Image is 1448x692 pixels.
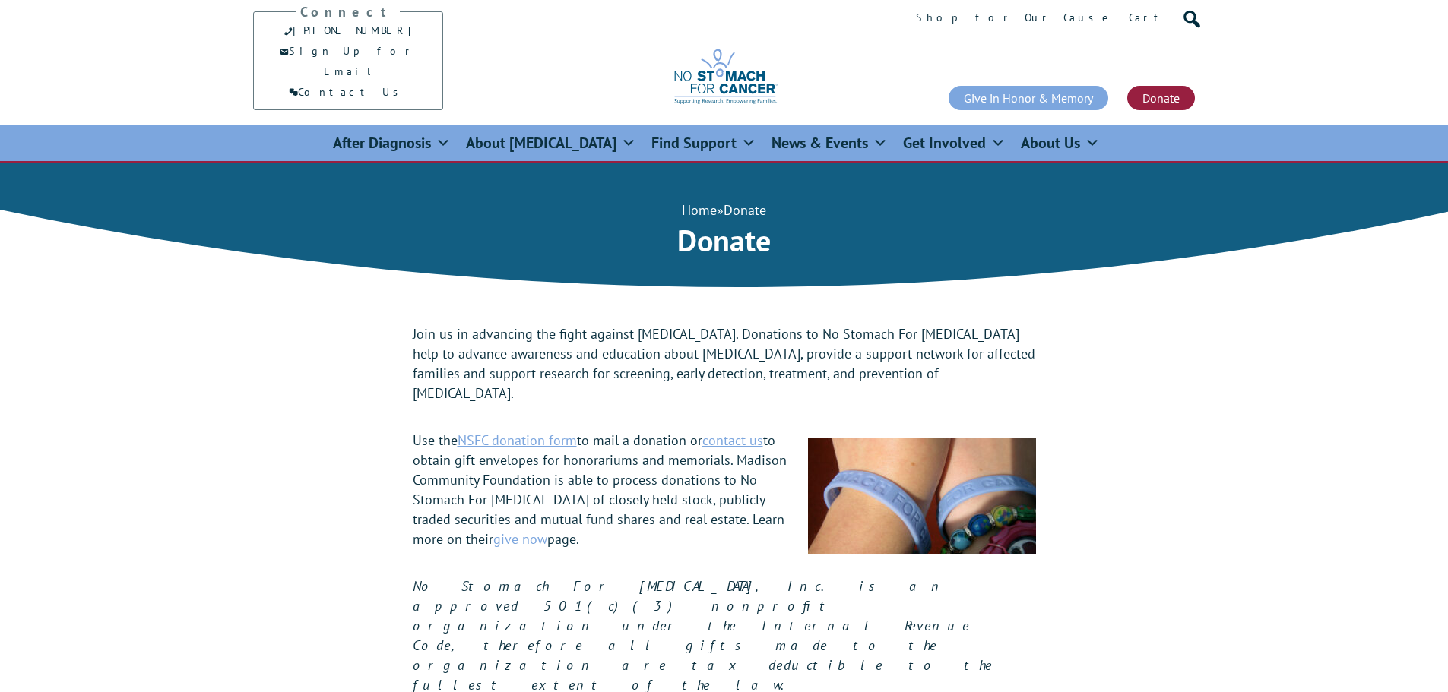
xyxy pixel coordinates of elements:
a: Home [682,201,717,219]
a: About [MEDICAL_DATA] [466,125,636,161]
a: Contact Us [289,85,407,99]
a: Cart [1129,11,1165,24]
p: Use the to mail a donation or to obtain gift envelopes for honorariums and memorials. Madison Com... [413,431,1036,549]
h2: Connect [296,3,400,21]
a: Sign Up for Email [280,44,416,78]
a: After Diagnosis [333,125,451,161]
a: NSFC donation form [458,431,577,449]
a: News & Events [772,125,888,161]
a: Give in Honor & Memory [949,86,1108,110]
a: give now [493,530,547,548]
span: Donate [724,201,766,219]
img: wristband support [808,438,1036,554]
span: » [682,201,766,219]
a: About Us [1021,125,1100,161]
a: Find Support [651,125,756,161]
a: Shop for Our Cause [916,11,1114,24]
a: contact us [702,431,763,449]
h1: Donate [413,220,1036,260]
a: Donate [1127,86,1195,110]
p: Join us in advancing the fight against [MEDICAL_DATA]. Donations to No Stomach For [MEDICAL_DATA]... [413,324,1036,403]
nav: Utility Menu [916,7,1165,27]
a: [PHONE_NUMBER] [284,24,413,37]
img: No Stomach for Cancer logo with tagline [661,48,787,105]
a: Get Involved [903,125,1006,161]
